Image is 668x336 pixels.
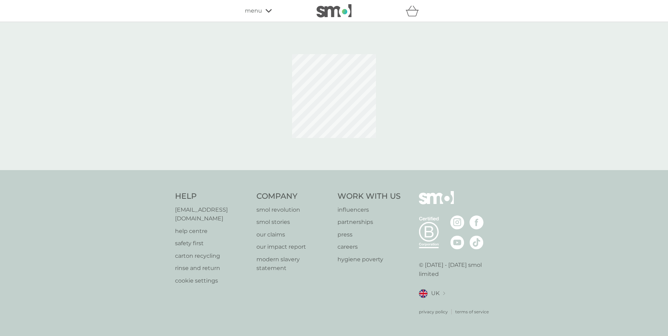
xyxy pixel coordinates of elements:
a: cookie settings [175,276,249,285]
h4: Work With Us [337,191,401,202]
a: partnerships [337,218,401,227]
p: © [DATE] - [DATE] smol limited [419,261,493,278]
a: influencers [337,205,401,214]
img: select a new location [443,292,445,295]
h4: Help [175,191,249,202]
img: visit the smol Youtube page [450,235,464,249]
a: press [337,230,401,239]
a: carton recycling [175,251,249,261]
a: smol revolution [256,205,331,214]
img: smol [317,4,351,17]
a: privacy policy [419,308,448,315]
img: smol [419,191,454,215]
a: terms of service [455,308,489,315]
a: rinse and return [175,264,249,273]
a: modern slavery statement [256,255,331,273]
h4: Company [256,191,331,202]
img: visit the smol Instagram page [450,216,464,229]
span: UK [431,289,440,298]
a: safety first [175,239,249,248]
a: hygiene poverty [337,255,401,264]
img: visit the smol Facebook page [470,216,484,229]
div: basket [406,4,423,18]
a: careers [337,242,401,251]
a: smol stories [256,218,331,227]
a: our claims [256,230,331,239]
a: [EMAIL_ADDRESS][DOMAIN_NAME] [175,205,249,223]
a: help centre [175,227,249,236]
span: menu [245,6,262,15]
img: UK flag [419,289,428,298]
img: visit the smol Tiktok page [470,235,484,249]
a: our impact report [256,242,331,251]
